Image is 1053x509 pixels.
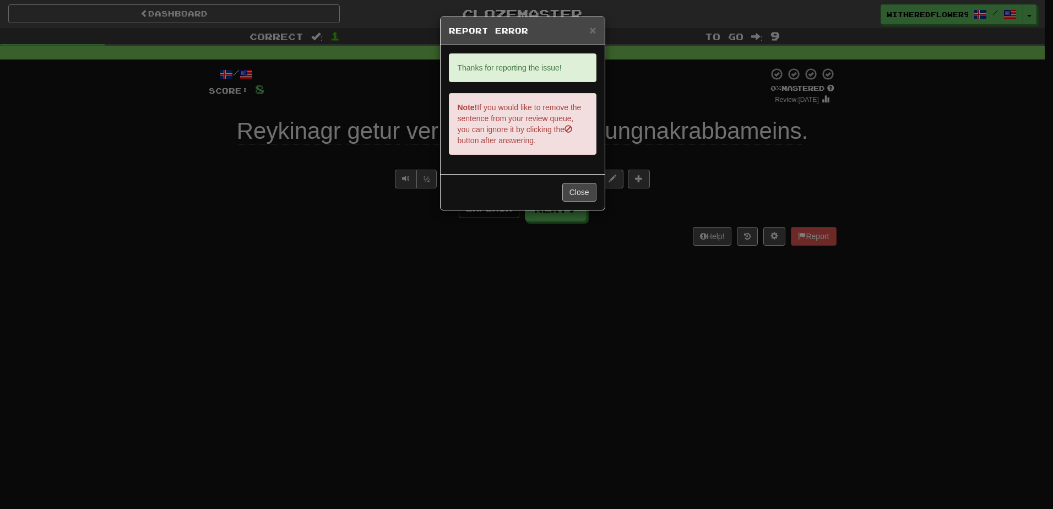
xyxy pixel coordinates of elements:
[589,24,596,36] span: ×
[562,183,596,202] button: Close
[449,93,596,155] p: If you would like to remove the sentence from your review queue, you can ignore it by clicking th...
[449,25,596,36] h5: Report Error
[589,24,596,36] button: Close
[449,53,596,82] p: Thanks for reporting the issue!
[458,103,477,112] strong: Note!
